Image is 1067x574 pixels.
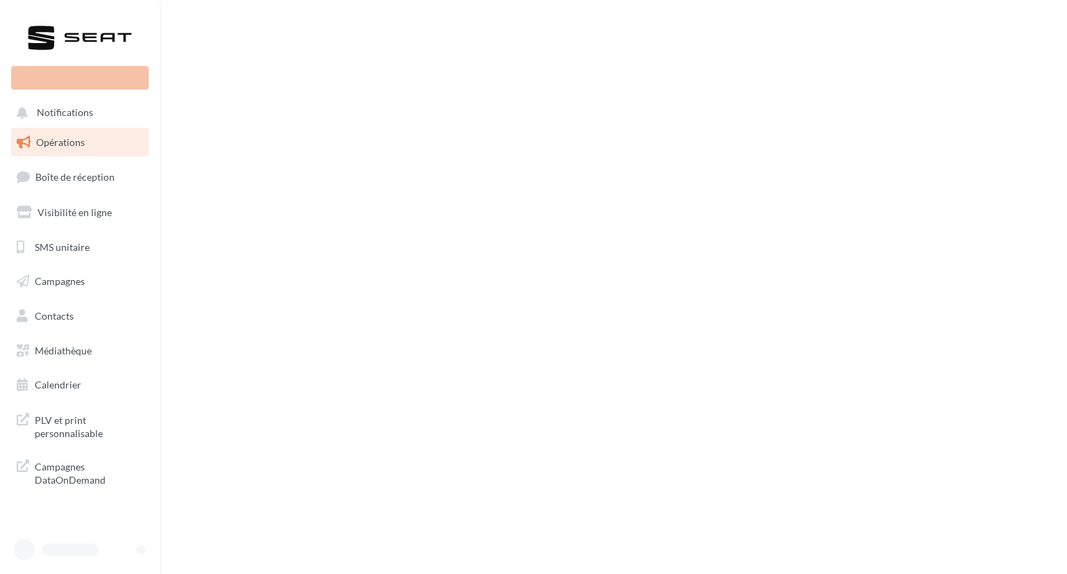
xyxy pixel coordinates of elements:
[8,128,151,157] a: Opérations
[36,136,85,148] span: Opérations
[35,345,92,356] span: Médiathèque
[8,452,151,493] a: Campagnes DataOnDemand
[35,240,90,252] span: SMS unitaire
[8,370,151,400] a: Calendrier
[8,302,151,331] a: Contacts
[8,336,151,366] a: Médiathèque
[8,233,151,262] a: SMS unitaire
[35,171,115,183] span: Boîte de réception
[11,66,149,90] div: Nouvelle campagne
[8,162,151,192] a: Boîte de réception
[8,198,151,227] a: Visibilité en ligne
[35,379,81,391] span: Calendrier
[8,267,151,296] a: Campagnes
[38,206,112,218] span: Visibilité en ligne
[8,405,151,446] a: PLV et print personnalisable
[35,411,143,441] span: PLV et print personnalisable
[37,107,93,119] span: Notifications
[35,457,143,487] span: Campagnes DataOnDemand
[35,310,74,322] span: Contacts
[35,275,85,287] span: Campagnes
